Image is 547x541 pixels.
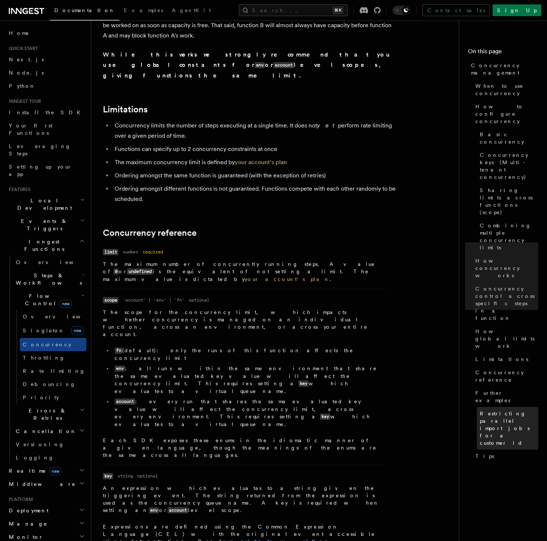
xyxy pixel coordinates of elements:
a: your account's plan [245,276,330,282]
span: Overview [16,259,91,265]
span: Steps & Workflows [13,272,82,286]
span: How concurrency works [475,257,538,279]
li: Ordering amongst the same function is guaranteed (with the exception of retries) [112,170,397,181]
span: Local Development [6,197,80,212]
span: Further examples [475,389,538,404]
span: Basic concurrency [480,131,538,145]
p: Each SDK exposes these enums in the idiomatic manner of a given language, though the meanings of ... [103,437,385,459]
a: When to use concurrency [472,79,538,100]
span: Cancellation [13,428,76,435]
button: Deployment [6,504,86,517]
span: Concurrency [23,342,71,347]
a: Setting up your app [6,160,86,181]
a: Contact sales [422,4,490,16]
span: Events & Triggers [6,217,80,232]
span: new [60,300,72,308]
button: Cancellation [13,425,86,438]
a: Basic concurrency [477,128,538,148]
span: Logging [16,455,54,461]
span: Manage [6,520,47,527]
span: Concurrency control across specific steps in a function [475,285,538,322]
span: Singleton [23,328,65,333]
span: Versioning [16,441,64,447]
code: env [255,62,265,68]
code: limit [103,249,118,255]
span: Tips [475,452,494,460]
a: Documentation [50,2,119,21]
em: yet [317,122,338,129]
code: undefined [127,268,153,275]
button: Middleware [6,477,86,491]
button: Events & Triggers [6,214,86,235]
li: Functions can specify up to 2 concurrency constraints at once [112,144,397,154]
span: Python [9,83,36,89]
a: Concurrency reference [472,366,538,386]
p: An expression which evaluates to a string given the triggering event. The string returned from th... [103,484,385,514]
code: env [149,507,159,513]
a: Singletonnew [20,323,86,338]
a: Sharing limits across functions (scope) [477,184,538,219]
code: fn [115,347,122,354]
span: Combining multiple concurrency limits [480,222,538,251]
a: Concurrency control across specific steps in a function [472,282,538,325]
code: key [298,380,309,387]
span: Your first Functions [9,123,53,136]
a: Limitations [472,353,538,366]
dd: 'account' | 'env' | 'fn' [123,297,184,303]
span: Next.js [9,57,44,62]
span: How global limits work [475,328,538,350]
span: Flow Control [13,292,81,307]
span: AgentKit [172,7,211,13]
a: Debouncing [20,378,86,391]
a: Concurrency keys (Multi-tenant concurrency) [477,148,538,184]
dd: optional [137,473,158,479]
li: : all runs within the same environment that share the same evaluated key value will affect the co... [112,365,385,395]
a: AgentKit [168,2,215,20]
button: Steps & Workflows [13,269,86,289]
span: Realtime [6,467,61,475]
span: Examples [124,7,163,13]
span: How to configure concurrency [475,103,538,125]
a: Your first Functions [6,119,86,140]
code: key [320,414,330,420]
span: Concurrency management [471,62,538,76]
code: account [168,507,188,513]
a: How global limits work [472,325,538,353]
span: Limitations [475,356,528,363]
dd: number [123,249,138,255]
code: key [103,473,113,479]
span: new [49,467,61,475]
a: Further examples [472,386,538,407]
span: Monitor [6,533,43,541]
span: Quick start [6,46,38,51]
a: Logging [13,451,86,464]
a: Tips [472,450,538,463]
a: Concurrency reference [103,228,197,238]
a: Restricting parallel import jobs for a customer id [477,407,538,450]
span: new [71,326,83,335]
dd: required [143,249,163,255]
li: : every run that shares the same evaluated key value will affect the concurrency limit, across ev... [112,398,385,428]
span: Rate limiting [23,368,85,374]
code: account [115,398,135,405]
code: scope [103,297,118,303]
a: Rate limiting [20,364,86,378]
p: The scope for the concurrency limit, which impacts whether concurrency is managed on an individua... [103,309,385,338]
span: Inngest Functions [6,238,79,253]
strong: While this works we strongly recommend that you use global constants for or level scopes, giving ... [103,51,392,79]
button: Errors & Retries [13,404,86,425]
button: Local Development [6,194,86,214]
a: Install the SDK [6,106,86,119]
li: Concurrency limits the number of steps executing at a single time. It does not perform rate limit... [112,120,397,141]
a: Priority [20,391,86,404]
span: Overview [23,314,98,320]
span: Install the SDK [9,109,85,115]
a: Overview [20,310,86,323]
span: Debouncing [23,381,76,387]
a: Leveraging Steps [6,140,86,160]
button: Manage [6,517,86,530]
button: Inngest Functions [6,235,86,256]
span: Home [9,29,29,37]
span: Errors & Retries [13,407,80,422]
div: Inngest Functions [6,256,86,464]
